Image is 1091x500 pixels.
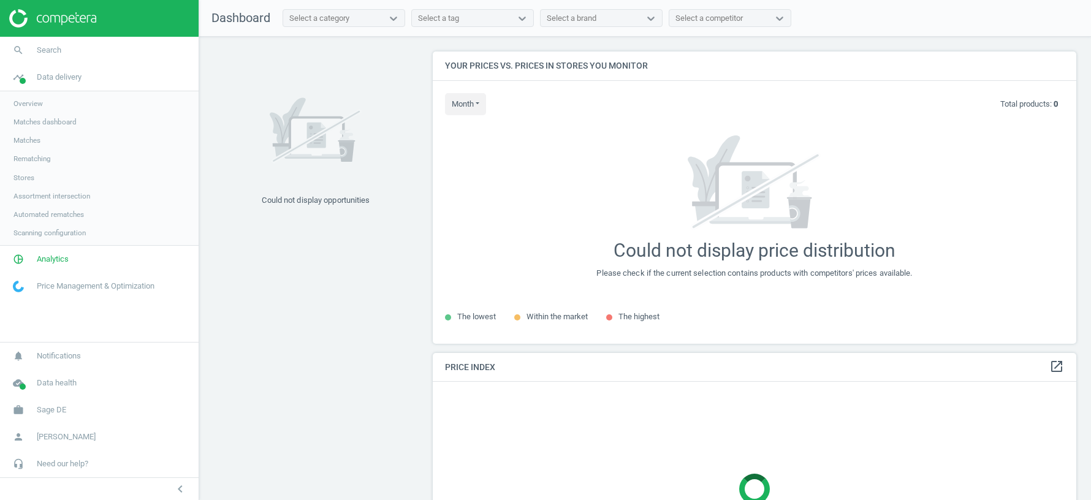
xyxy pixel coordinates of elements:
div: Select a brand [547,13,596,24]
span: Dashboard [211,10,270,25]
div: Please check if the current selection contains products with competitors' prices available. [596,268,912,279]
img: wGWNvw8QSZomAAAAABJRU5ErkJggg== [13,281,24,292]
span: The lowest [457,312,496,321]
i: timeline [7,66,30,89]
i: notifications [7,344,30,368]
span: Scanning configuration [13,228,86,238]
b: 0 [1054,99,1058,108]
span: Need our help? [37,458,88,469]
span: Matches [13,135,40,145]
div: Select a competitor [675,13,743,24]
div: Select a category [289,13,349,24]
i: work [7,398,30,422]
i: pie_chart_outlined [7,248,30,271]
img: 7171a7ce662e02b596aeec34d53f281b.svg [664,135,845,230]
i: chevron_left [173,482,188,496]
span: Search [37,45,61,56]
span: Matches dashboard [13,117,77,127]
i: search [7,39,30,62]
span: Data health [37,377,77,388]
button: chevron_left [165,481,196,497]
i: person [7,425,30,449]
span: Notifications [37,350,81,362]
i: open_in_new [1049,359,1064,374]
button: month [445,93,486,115]
span: Automated rematches [13,210,84,219]
h4: Price Index [433,353,1076,382]
span: Price Management & Optimization [37,281,154,292]
p: Total products: [1000,99,1058,110]
div: Select a tag [418,13,459,24]
img: 7171a7ce662e02b596aeec34d53f281b.svg [270,81,362,180]
span: The highest [618,312,660,321]
span: Data delivery [37,72,82,83]
div: Could not display price distribution [614,240,895,262]
span: Analytics [37,254,69,265]
a: open_in_new [1049,359,1064,375]
img: ajHJNr6hYgQAAAAASUVORK5CYII= [9,9,96,28]
span: Assortment intersection [13,191,90,201]
i: cloud_done [7,371,30,395]
span: Overview [13,99,43,108]
div: Could not display opportunities [262,195,370,206]
i: headset_mic [7,452,30,475]
span: Sage DE [37,404,66,415]
span: Within the market [526,312,588,321]
span: Stores [13,173,34,183]
h4: Your prices vs. prices in stores you monitor [433,51,1076,80]
span: [PERSON_NAME] [37,431,96,442]
span: Rematching [13,154,51,164]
